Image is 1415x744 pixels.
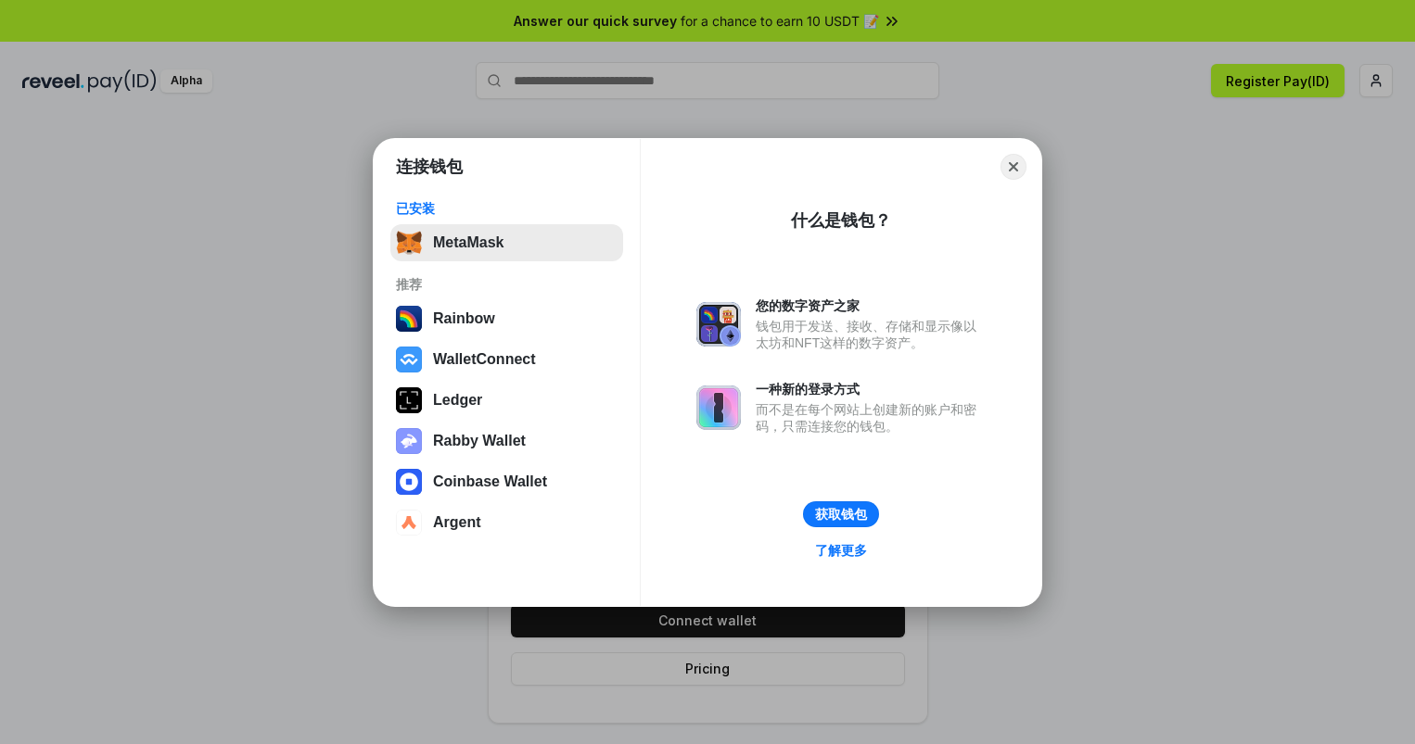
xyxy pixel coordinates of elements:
div: 一种新的登录方式 [756,381,986,397]
img: svg+xml,%3Csvg%20fill%3D%22none%22%20height%3D%2233%22%20viewBox%3D%220%200%2035%2033%22%20width%... [396,230,422,256]
button: MetaMask [390,224,623,261]
img: svg+xml,%3Csvg%20width%3D%22120%22%20height%3D%22120%22%20viewBox%3D%220%200%20120%20120%22%20fil... [396,306,422,332]
div: WalletConnect [433,351,536,368]
h1: 连接钱包 [396,156,463,178]
img: svg+xml,%3Csvg%20width%3D%2228%22%20height%3D%2228%22%20viewBox%3D%220%200%2028%2028%22%20fill%3D... [396,469,422,495]
button: Rainbow [390,300,623,337]
img: svg+xml,%3Csvg%20xmlns%3D%22http%3A%2F%2Fwww.w3.org%2F2000%2Fsvg%22%20fill%3D%22none%22%20viewBox... [696,385,741,430]
button: 获取钱包 [803,501,879,527]
div: 推荐 [396,276,618,293]
div: Rainbow [433,310,495,327]
img: svg+xml,%3Csvg%20width%3D%2228%22%20height%3D%2228%22%20viewBox%3D%220%200%2028%2028%22%20fill%3D... [396,510,422,536]
div: Rabby Wallet [433,433,526,449]
button: Coinbase Wallet [390,463,623,500]
button: WalletConnect [390,341,623,378]
div: 获取钱包 [815,506,867,523]
button: Ledger [390,382,623,419]
a: 了解更多 [804,538,878,562]
div: MetaMask [433,234,504,251]
img: svg+xml,%3Csvg%20xmlns%3D%22http%3A%2F%2Fwww.w3.org%2F2000%2Fsvg%22%20fill%3D%22none%22%20viewBox... [696,302,741,347]
button: Close [1001,154,1026,180]
img: svg+xml,%3Csvg%20xmlns%3D%22http%3A%2F%2Fwww.w3.org%2F2000%2Fsvg%22%20fill%3D%22none%22%20viewBox... [396,428,422,454]
div: Ledger [433,392,482,409]
button: Rabby Wallet [390,422,623,460]
button: Argent [390,504,623,541]
img: svg+xml,%3Csvg%20xmlns%3D%22http%3A%2F%2Fwww.w3.org%2F2000%2Fsvg%22%20width%3D%2228%22%20height%3... [396,387,422,413]
div: Coinbase Wallet [433,473,547,490]
div: 已安装 [396,200,618,217]
div: 而不是在每个网站上创建新的账户和密码，只需连接您的钱包。 [756,401,986,435]
div: 什么是钱包？ [791,209,891,232]
img: svg+xml,%3Csvg%20width%3D%2228%22%20height%3D%2228%22%20viewBox%3D%220%200%2028%2028%22%20fill%3D... [396,347,422,372]
div: 钱包用于发送、接收、存储和显示像以太坊和NFT这样的数字资产。 [756,318,986,351]
div: Argent [433,514,481,531]
div: 了解更多 [815,542,867,559]
div: 您的数字资产之家 [756,297,986,314]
